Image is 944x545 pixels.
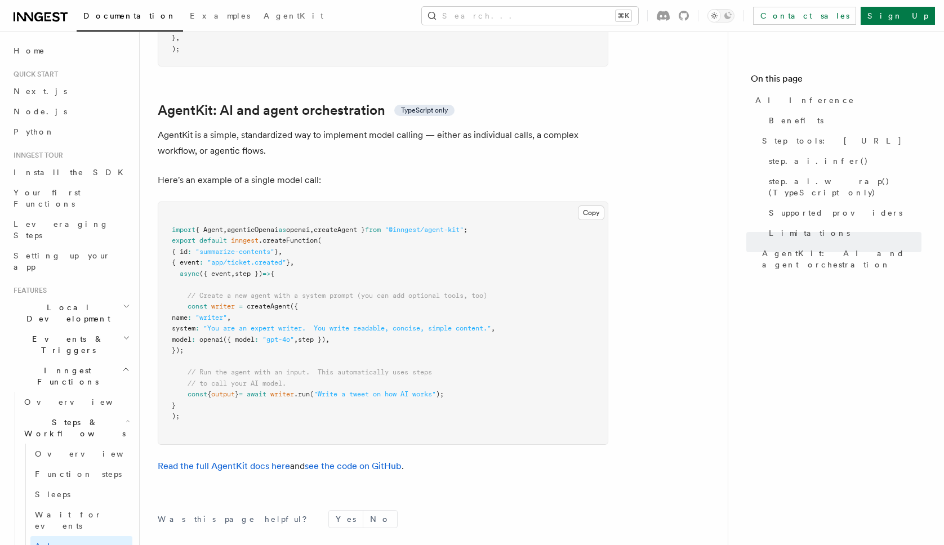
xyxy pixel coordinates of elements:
a: Your first Functions [9,182,132,214]
span: step }) [298,336,326,343]
a: Next.js [9,81,132,101]
button: Yes [329,511,363,528]
span: as [278,226,286,234]
span: = [239,302,243,310]
span: Limitations [769,227,850,239]
span: system [172,324,195,332]
span: "You are an expert writer. You write readable, concise, simple content." [203,324,491,332]
span: .createFunction [259,236,318,244]
span: ({ [290,302,298,310]
span: => [262,270,270,278]
span: , [176,34,180,42]
span: Step tools: [URL] [762,135,902,146]
span: , [294,336,298,343]
a: Read the full AgentKit docs here [158,461,290,471]
span: const [188,302,207,310]
span: import [172,226,195,234]
span: Setting up your app [14,251,110,271]
span: } [172,34,176,42]
button: Steps & Workflows [20,412,132,444]
a: AI Inference [751,90,921,110]
span: createAgent [247,302,290,310]
span: { event [172,258,199,266]
span: Next.js [14,87,67,96]
span: AI Inference [755,95,854,106]
a: Sign Up [861,7,935,25]
a: step.ai.wrap() (TypeScript only) [764,171,921,203]
span: } [274,248,278,256]
span: , [491,324,495,332]
span: writer [211,302,235,310]
a: AgentKit [257,3,330,30]
p: AgentKit is a simple, standardized way to implement model calling — either as individual calls, a... [158,127,608,159]
span: step }) [235,270,262,278]
a: Supported providers [764,203,921,223]
a: Home [9,41,132,61]
span: , [278,248,282,256]
span: output [211,390,235,398]
span: TypeScript only [401,106,448,115]
span: Features [9,286,47,295]
a: step.ai.infer() [764,151,921,171]
p: and . [158,458,608,474]
span: .run [294,390,310,398]
a: Sleeps [30,484,132,504]
span: Wait for events [35,510,102,530]
span: : [192,336,195,343]
span: // Create a new agent with a system prompt (you can add optional tools, too) [188,292,487,300]
a: Install the SDK [9,162,132,182]
button: Events & Triggers [9,329,132,360]
button: Copy [578,206,604,220]
span: from [365,226,381,234]
span: // to call your AI model. [188,379,286,387]
button: Toggle dark mode [707,9,734,23]
span: AgentKit: AI and agent orchestration [762,248,921,270]
span: } [172,401,176,409]
span: AgentKit [264,11,323,20]
span: openai [199,336,223,343]
span: : [199,258,203,266]
span: , [223,226,227,234]
span: Benefits [769,115,823,126]
span: } [235,390,239,398]
span: ( [318,236,322,244]
span: Overview [35,449,151,458]
a: Benefits [764,110,921,131]
a: Contact sales [753,7,856,25]
a: see the code on GitHub [305,461,402,471]
span: : [188,248,192,256]
span: Your first Functions [14,188,81,208]
span: default [199,236,227,244]
a: Wait for events [30,504,132,536]
span: Node.js [14,107,67,116]
a: Overview [30,444,132,464]
a: Python [9,122,132,142]
span: // Run the agent with an input. This automatically uses steps [188,368,432,376]
span: name [172,314,188,321]
span: Inngest tour [9,151,63,160]
span: : [195,324,199,332]
span: ( [310,390,314,398]
a: Node.js [9,101,132,122]
span: const [188,390,207,398]
span: Function steps [35,470,122,479]
span: , [290,258,294,266]
span: , [326,336,329,343]
span: Overview [24,397,140,406]
span: async [180,270,199,278]
a: AgentKit: AI and agent orchestration [758,243,921,275]
span: Supported providers [769,207,902,218]
span: Sleeps [35,490,70,499]
span: step.ai.infer() [769,155,869,167]
span: { [207,390,211,398]
a: Leveraging Steps [9,214,132,245]
span: , [310,226,314,234]
span: "gpt-4o" [262,336,294,343]
button: Local Development [9,297,132,329]
a: Examples [183,3,257,30]
span: ({ model [223,336,255,343]
span: Home [14,45,45,56]
span: ); [436,390,444,398]
span: agenticOpenai [227,226,278,234]
span: openai [286,226,310,234]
